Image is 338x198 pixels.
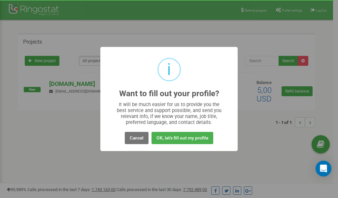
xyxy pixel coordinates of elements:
[152,132,213,144] button: OK, let's fill out my profile
[119,89,219,98] h2: Want to fill out your profile?
[125,132,149,144] button: Cancel
[167,59,171,80] div: i
[114,101,225,125] div: It will be much easier for us to provide you the best service and support possible, and send you ...
[316,161,331,177] div: Open Intercom Messenger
